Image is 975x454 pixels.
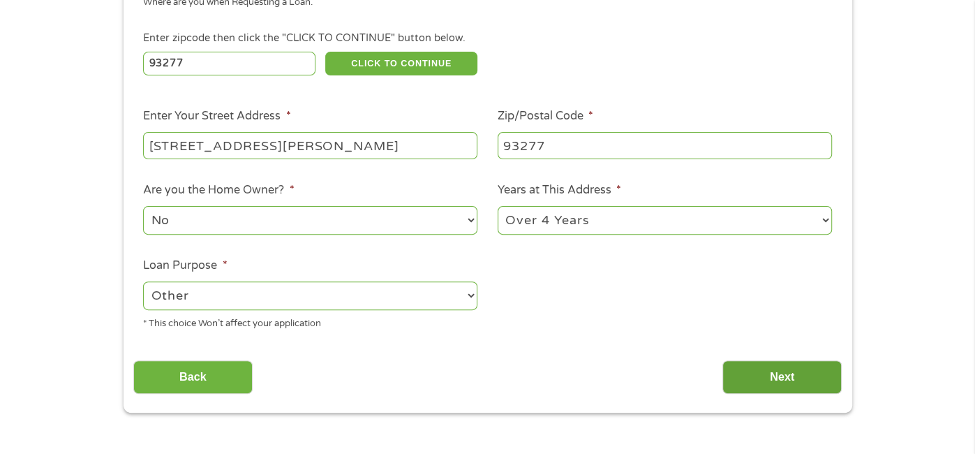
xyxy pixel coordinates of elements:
label: Years at This Address [498,183,621,198]
div: * This choice Won’t affect your application [143,312,477,331]
input: Enter Zipcode (e.g 01510) [143,52,315,75]
button: CLICK TO CONTINUE [325,52,477,75]
input: 1 Main Street [143,132,477,159]
input: Back [133,360,253,395]
div: Enter zipcode then click the "CLICK TO CONTINUE" button below. [143,31,831,46]
label: Zip/Postal Code [498,109,593,124]
input: Next [722,360,842,395]
label: Loan Purpose [143,258,227,273]
label: Are you the Home Owner? [143,183,294,198]
label: Enter Your Street Address [143,109,290,124]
